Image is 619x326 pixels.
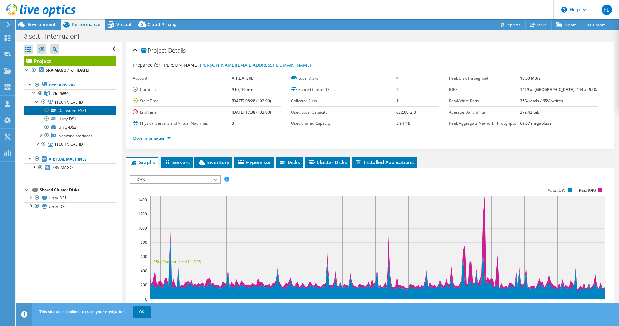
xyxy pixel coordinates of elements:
[520,98,563,104] b: 35% reads / 65% writes
[147,21,177,27] span: Cloud Pricing
[141,47,166,54] span: Project
[72,21,100,27] span: Performance
[520,87,597,92] b: 1459 at [GEOGRAPHIC_DATA], 444 at 95%
[308,159,347,165] span: Cluster Disks
[141,254,147,259] text: 600
[53,165,73,170] span: SRV-MAGO
[581,20,611,30] a: More
[133,306,151,318] a: OK
[24,98,116,106] a: [TECHNICAL_ID]
[24,66,116,74] a: SRV-MAGO.1 on [DATE]
[133,109,232,115] label: End Time
[133,98,232,104] label: Start Time
[396,98,398,104] b: 1
[155,302,165,308] text: 08:40
[396,87,398,92] b: 2
[238,302,248,308] text: 10:20
[354,302,364,308] text: 12:40
[453,302,463,308] text: 14:40
[486,302,496,308] text: 15:20
[387,302,397,308] text: 13:20
[503,302,513,308] text: 15:40
[141,282,147,288] text: 200
[24,132,116,140] a: Network Interfaces
[437,302,447,308] text: 14:20
[291,109,396,115] label: Used Local Capacity
[21,33,89,40] h1: 8 sett - interruzioni
[586,302,596,308] text: 17:20
[420,302,430,308] text: 14:00
[53,91,69,96] span: Clu-R650
[133,120,232,127] label: Physical Servers and Virtual Machines
[232,75,253,81] b: A.T.L.A. SRL
[520,109,540,115] b: 279.42 GiB
[237,159,271,165] span: Hypervisor
[520,75,541,81] b: 18.60 MB/s
[525,20,552,30] a: Share
[46,67,89,73] b: SRV-MAGO.1 on [DATE]
[279,159,300,165] span: Disks
[133,62,162,68] label: Prepared for:
[39,309,126,314] span: This site uses cookies to track your navigation.
[24,81,116,89] a: Hypervisors
[255,302,265,308] text: 10:40
[24,194,116,202] a: Unity-DS1
[133,86,232,93] label: Duration
[291,75,396,82] label: Local Disks
[138,211,147,217] text: 1200
[133,75,232,82] label: Account
[304,302,314,308] text: 11:40
[130,159,155,165] span: Graphs
[370,302,380,308] text: 13:00
[141,240,147,245] text: 800
[232,109,271,115] b: [DATE] 17:38 (+02:00)
[24,115,116,123] a: Unity-DS1
[569,302,579,308] text: 17:00
[24,155,116,163] a: Virtual Machines
[553,302,563,308] text: 16:40
[138,197,147,203] text: 1400
[232,98,271,104] b: [DATE] 08:28 (+02:00)
[548,188,566,193] text: Write IOPS
[291,120,396,127] label: Used Shared Capacity
[396,109,416,115] b: 632.00 GiB
[24,56,116,66] a: Project
[24,123,116,132] a: Unity-DS2
[396,75,398,81] b: 4
[396,121,411,126] b: 5.94 TiB
[579,188,596,193] text: Read IOPS
[449,75,520,82] label: Peak Disk Throughput
[271,302,281,308] text: 11:00
[24,140,116,148] a: [TECHNICAL_ID]
[404,302,414,308] text: 13:40
[133,135,171,141] a: More Information
[355,159,414,165] span: Installed Applications
[24,89,116,98] a: Clu-R650
[24,163,116,172] a: SRV-MAGO
[470,302,480,308] text: 15:00
[602,5,612,15] span: FL
[164,159,190,165] span: Servers
[338,302,348,308] text: 12:20
[495,20,526,30] a: Reports
[232,121,234,126] b: 3
[24,106,116,114] a: Datastore-ESX1
[291,98,396,104] label: Collector Runs
[520,121,552,126] b: 69.67 megabits/s
[449,120,520,127] label: Peak Aggregate Network Throughput
[561,7,567,13] svg: \n
[321,302,331,308] text: 12:00
[449,86,520,93] label: IOPS
[24,202,116,211] a: Unity-DS2
[168,46,186,54] span: Details
[138,225,147,231] text: 1000
[536,302,546,308] text: 16:20
[162,62,311,68] span: [PERSON_NAME],
[188,302,198,308] text: 09:20
[288,302,298,308] text: 11:20
[551,20,581,30] a: Export
[519,302,529,308] text: 16:00
[449,98,520,104] label: Read/Write Ratio
[221,302,231,308] text: 10:00
[153,259,201,264] text: 95th Percentile = 444 IOPS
